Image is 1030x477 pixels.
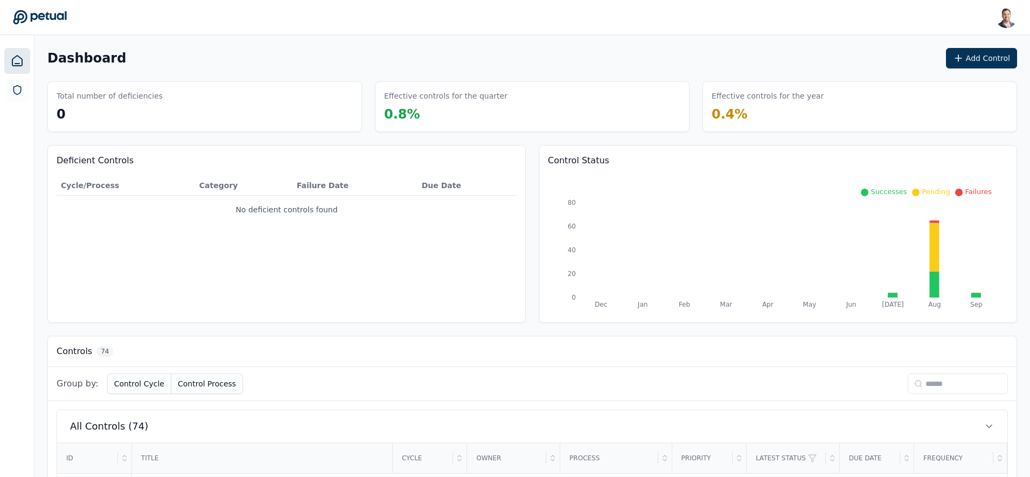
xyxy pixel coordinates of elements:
th: Due Date [417,176,517,196]
tspan: Jan [637,301,648,308]
tspan: Jun [846,301,857,308]
span: 74 [96,346,113,357]
h3: Deficient Controls [57,154,517,167]
button: Control Process [171,374,243,394]
tspan: Mar [720,301,733,308]
tspan: Sep [970,301,983,308]
tspan: Aug [928,301,941,308]
h3: Effective controls for the year [712,91,824,101]
th: Cycle/Process [57,176,195,196]
tspan: 0 [572,294,576,301]
tspan: Apr [762,301,774,308]
h3: Effective controls for the quarter [384,91,507,101]
a: SOC 1 Reports [5,78,29,102]
a: Dashboard [4,48,30,74]
div: Priority [673,444,733,473]
img: Snir Kodesh [996,6,1017,28]
tspan: 80 [568,199,576,206]
span: Pending [922,188,950,196]
a: Go to Dashboard [13,10,67,25]
tspan: [DATE] [882,301,904,308]
div: Due Date [840,444,900,473]
h1: Dashboard [47,50,126,67]
th: Failure Date [293,176,417,196]
span: All Controls (74) [70,419,148,434]
div: Cycle [393,444,453,473]
h3: Controls [57,345,92,358]
span: 0.4 % [712,107,748,122]
th: Category [195,176,293,196]
tspan: 60 [568,223,576,230]
tspan: Dec [595,301,607,308]
h3: Total number of deficiencies [57,91,163,101]
span: Failures [965,188,992,196]
button: Control Cycle [107,374,171,394]
div: Owner [468,444,546,473]
button: Add Control [946,48,1017,68]
td: No deficient controls found [57,196,517,224]
button: All Controls (74) [57,410,1007,443]
div: Frequency [915,444,993,473]
tspan: May [803,301,816,308]
div: Title [133,444,392,473]
h3: Control Status [548,154,1008,167]
div: Latest Status [747,444,826,473]
span: Group by: [57,377,99,390]
tspan: 40 [568,246,576,254]
span: 0 [57,107,66,122]
span: 0.8 % [384,107,420,122]
tspan: 20 [568,270,576,278]
tspan: Feb [679,301,690,308]
span: Successes [871,188,907,196]
div: Process [561,444,658,473]
div: ID [58,444,118,473]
